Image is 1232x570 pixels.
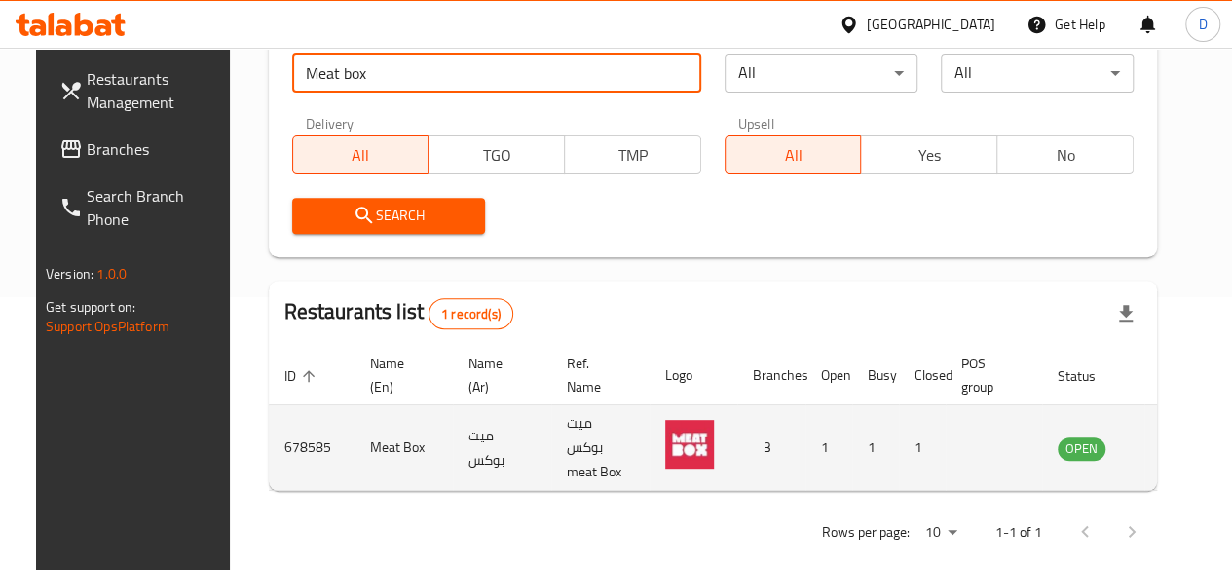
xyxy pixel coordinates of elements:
img: Meat Box [665,420,714,469]
button: Search [292,198,485,234]
th: Closed [899,346,946,405]
span: All [301,141,422,170]
td: 1 [852,405,899,491]
span: Ref. Name [567,352,626,399]
td: 3 [737,405,805,491]
table: enhanced table [269,346,1212,491]
th: Open [805,346,852,405]
span: Yes [869,141,989,170]
td: 1 [899,405,946,491]
div: OPEN [1058,437,1105,461]
button: Yes [860,135,997,174]
td: 1 [805,405,852,491]
span: Name (Ar) [468,352,528,399]
span: No [1005,141,1126,170]
span: D [1198,14,1207,35]
span: ID [284,364,321,388]
div: Export file [1102,290,1149,337]
th: Branches [737,346,805,405]
button: All [725,135,862,174]
span: Search Branch Phone [87,184,226,231]
div: Rows per page: [917,518,964,548]
p: 1-1 of 1 [995,520,1042,545]
th: Action [1144,346,1212,405]
span: OPEN [1058,437,1105,460]
td: 678585 [269,405,355,491]
div: [GEOGRAPHIC_DATA] [867,14,995,35]
p: Rows per page: [822,520,910,545]
td: Meat Box [355,405,453,491]
td: ميت بوكس meat Box [551,405,650,491]
button: TMP [564,135,701,174]
span: TGO [436,141,557,170]
div: All [941,54,1134,93]
a: Support.OpsPlatform [46,314,169,339]
span: Branches [87,137,226,161]
div: Total records count [429,298,513,329]
a: Branches [44,126,242,172]
button: No [996,135,1134,174]
button: TGO [428,135,565,174]
span: All [733,141,854,170]
label: Delivery [306,116,355,130]
span: 1.0.0 [96,261,127,286]
span: Restaurants Management [87,67,226,114]
span: POS group [961,352,1019,399]
button: All [292,135,429,174]
th: Busy [852,346,899,405]
label: Upsell [738,116,774,130]
span: Search [308,204,469,228]
span: Get support on: [46,294,135,320]
span: 1 record(s) [429,305,512,323]
h2: Restaurants list [284,297,513,329]
span: Version: [46,261,93,286]
a: Restaurants Management [44,56,242,126]
span: TMP [573,141,693,170]
div: All [725,54,917,93]
a: Search Branch Phone [44,172,242,243]
span: Status [1058,364,1121,388]
th: Logo [650,346,737,405]
td: ميت بوكس [453,405,551,491]
input: Search for restaurant name or ID.. [292,54,701,93]
span: Name (En) [370,352,429,399]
